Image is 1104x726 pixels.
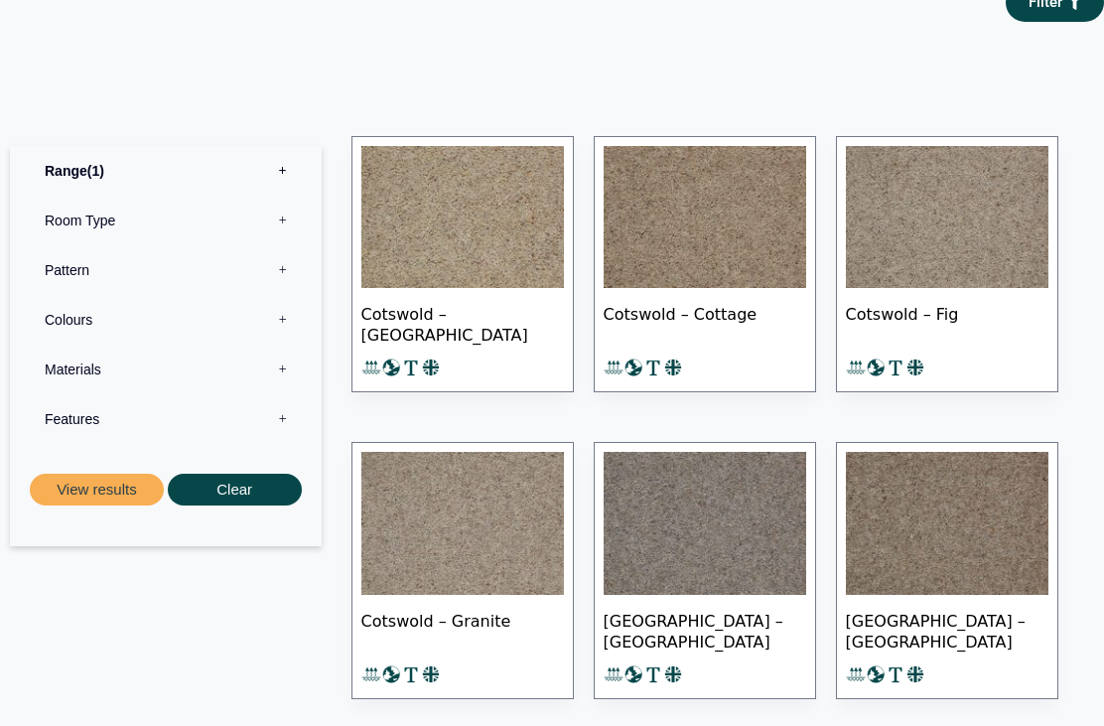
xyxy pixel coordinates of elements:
a: [GEOGRAPHIC_DATA] – [GEOGRAPHIC_DATA] [836,442,1058,699]
label: Range [25,146,307,196]
label: Materials [25,345,307,394]
span: Cotswold – Granite [361,595,564,664]
a: Cotswold – [GEOGRAPHIC_DATA] [351,136,574,393]
span: [GEOGRAPHIC_DATA] – [GEOGRAPHIC_DATA] [604,595,806,664]
img: Cotswold - Moreton [604,452,806,595]
span: Cotswold – [GEOGRAPHIC_DATA] [361,288,564,358]
img: Cotswold - Oak [846,452,1048,595]
a: Cotswold – Fig [836,136,1058,393]
label: Colours [25,295,307,345]
span: Cotswold – Fig [846,288,1048,358]
span: Cotswold – Cottage [604,288,806,358]
label: Features [25,394,307,444]
label: Room Type [25,196,307,245]
a: Cotswold – Granite [351,442,574,699]
a: [GEOGRAPHIC_DATA] – [GEOGRAPHIC_DATA] [594,442,816,699]
span: [GEOGRAPHIC_DATA] – [GEOGRAPHIC_DATA] [846,595,1048,664]
span: 1 [87,163,104,179]
label: Pattern [25,245,307,295]
a: Cotswold – Cottage [594,136,816,393]
button: Clear [168,474,302,507]
button: View results [30,474,164,507]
